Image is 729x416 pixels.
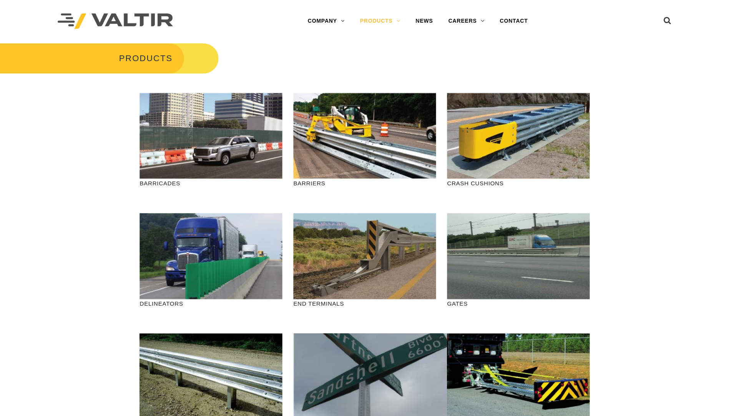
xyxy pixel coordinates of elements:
[441,13,492,29] a: CAREERS
[140,299,282,308] p: DELINEATORS
[447,179,590,188] p: CRASH CUSHIONS
[294,179,436,188] p: BARRIERS
[300,13,352,29] a: COMPANY
[352,13,408,29] a: PRODUCTS
[408,13,441,29] a: NEWS
[58,13,173,29] img: Valtir
[492,13,536,29] a: CONTACT
[140,179,282,188] p: BARRICADES
[294,299,436,308] p: END TERMINALS
[447,299,590,308] p: GATES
